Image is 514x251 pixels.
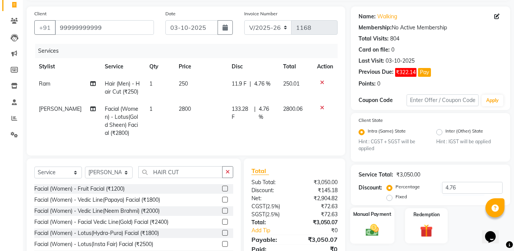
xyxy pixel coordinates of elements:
label: Invoice Number [244,10,277,17]
div: Facial (Women) - Facial Vedic Line(Gold) Facial (₹2400) [34,218,168,226]
div: Facial (Women) - Vedic Line(Neem Brahmi) (₹2000) [34,207,160,215]
span: 4.76 % [254,80,271,88]
small: Hint : CGST + SGST will be applied [359,138,425,152]
div: ₹3,050.00 [295,178,343,186]
th: Stylist [34,58,100,75]
div: ₹2,904.82 [295,194,343,202]
div: ₹3,050.07 [295,235,343,244]
div: ₹72.63 [295,202,343,211]
span: SGST [251,211,265,218]
input: Enter Offer / Coupon Code [407,94,479,106]
span: 133.28 F [232,105,251,121]
div: Sub Total: [246,178,295,186]
div: Facial (Women) - Lotus(Insta Fair) Facial (₹2500) [34,240,153,248]
label: Redemption [413,211,440,218]
div: Facial (Women) - Vedic Line(Papaya) Facial (₹1800) [34,196,160,204]
div: ( ) [246,202,295,211]
span: 250 [179,80,188,87]
div: Points: [359,80,376,88]
button: +91 [34,20,56,35]
iframe: chat widget [482,220,506,243]
div: Membership: [359,24,392,32]
div: Facial (Women) - Fruit Facial (₹1200) [34,185,125,193]
div: Total Visits: [359,35,389,43]
span: 250.01 [283,80,299,87]
div: Coupon Code [359,96,407,104]
span: 1 [149,105,152,112]
div: 0 [391,46,394,54]
span: 2800 [179,105,191,112]
span: 2.5% [267,211,278,217]
span: Ram [39,80,50,87]
div: ₹72.63 [295,211,343,219]
div: Name: [359,13,376,21]
div: No Active Membership [359,24,503,32]
a: Walking [377,13,397,21]
label: Client State [359,117,383,124]
div: Total: [246,219,295,227]
div: 03-10-2025 [386,57,415,65]
span: 1 [149,80,152,87]
th: Qty [145,58,175,75]
span: | [254,105,256,121]
div: ₹0 [303,227,343,235]
span: 2800.06 [283,105,303,112]
span: ₹322.14 [395,68,416,77]
div: Discount: [246,186,295,194]
div: Facial (Women) - Lotus(Hydra-Pura) Facial (₹1800) [34,229,159,237]
input: Search by Name/Mobile/Email/Code [55,20,154,35]
th: Total [279,58,312,75]
label: Fixed [396,193,407,200]
img: _gift.svg [416,223,437,238]
div: ₹3,050.07 [295,219,343,227]
div: Previous Due: [359,68,394,77]
th: Price [174,58,227,75]
button: Pay [418,68,431,77]
label: Inter (Other) State [445,128,483,137]
label: Percentage [396,183,420,190]
div: Net: [246,194,295,202]
div: 804 [390,35,399,43]
th: Service [100,58,145,75]
th: Action [312,58,338,75]
span: | [250,80,251,88]
span: Hair (Men) - Hair Cut (₹250) [105,80,140,95]
img: _cash.svg [362,223,383,238]
span: 11.9 F [232,80,247,88]
span: Facial (Women) - Lotus(Gold Sheen) Facial (₹2800) [105,105,138,136]
button: Apply [482,95,503,106]
div: Payable: [246,235,295,244]
div: Last Visit: [359,57,384,65]
th: Disc [227,58,279,75]
div: Services [35,44,343,58]
label: Intra (Same) State [368,128,406,137]
div: Discount: [359,184,382,192]
span: CGST [251,203,266,210]
div: Service Total: [359,171,393,179]
span: 2.5% [267,203,279,209]
label: Date [165,10,176,17]
div: ₹145.18 [295,186,343,194]
div: ₹3,050.00 [396,171,420,179]
div: Card on file: [359,46,390,54]
span: [PERSON_NAME] [39,105,82,112]
span: 4.76 % [259,105,274,121]
input: Search or Scan [138,166,223,178]
label: Client [34,10,46,17]
div: ( ) [246,211,295,219]
small: Hint : IGST will be applied [436,138,503,145]
div: 0 [377,80,380,88]
a: Add Tip [246,227,303,235]
label: Manual Payment [353,211,391,218]
span: Total [251,167,269,175]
